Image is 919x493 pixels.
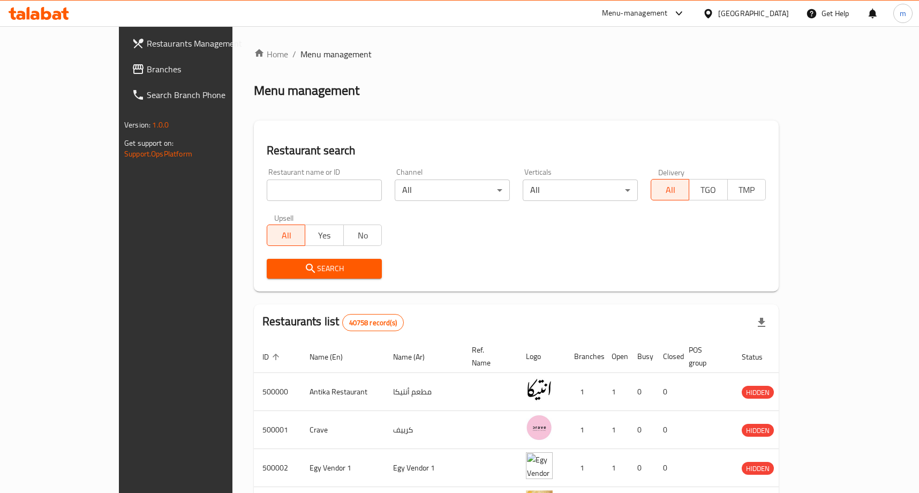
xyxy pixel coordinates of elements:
li: / [292,48,296,61]
div: Export file [749,310,774,335]
td: 500001 [254,411,301,449]
td: Crave [301,411,385,449]
td: Egy Vendor 1 [301,449,385,487]
span: Branches [147,63,264,76]
a: Search Branch Phone [123,82,273,108]
span: Version: [124,118,150,132]
span: Status [742,350,777,363]
h2: Menu management [254,82,359,99]
span: 40758 record(s) [343,318,403,328]
nav: breadcrumb [254,48,779,61]
span: Name (Ar) [393,350,439,363]
img: Crave [526,414,553,441]
td: 0 [629,449,654,487]
span: HIDDEN [742,386,774,399]
td: 1 [603,449,629,487]
div: [GEOGRAPHIC_DATA] [718,8,789,19]
span: 1.0.0 [152,118,169,132]
span: ID [262,350,283,363]
span: HIDDEN [742,462,774,475]
th: Open [603,340,629,373]
label: Delivery [658,168,685,176]
td: Egy Vendor 1 [385,449,463,487]
span: TGO [694,182,723,198]
td: 0 [654,449,680,487]
td: 0 [629,373,654,411]
span: Name (En) [310,350,357,363]
div: All [523,180,638,201]
div: Menu-management [602,7,668,20]
span: Ref. Name [472,343,504,369]
td: 1 [566,411,603,449]
div: All [395,180,510,201]
span: Menu management [300,48,372,61]
td: 1 [566,449,603,487]
span: Search Branch Phone [147,88,264,101]
th: Closed [654,340,680,373]
span: m [900,8,906,19]
button: No [343,225,382,246]
button: TGO [689,179,727,200]
span: All [656,182,685,198]
th: Branches [566,340,603,373]
td: مطعم أنتيكا [385,373,463,411]
td: 0 [654,373,680,411]
th: Busy [629,340,654,373]
input: Search for restaurant name or ID.. [267,180,382,201]
td: 0 [629,411,654,449]
span: HIDDEN [742,424,774,437]
span: No [348,228,378,243]
button: TMP [727,179,766,200]
td: 1 [603,373,629,411]
a: Support.OpsPlatform [124,147,192,161]
button: Search [267,259,382,279]
td: 1 [566,373,603,411]
button: All [267,225,305,246]
span: All [272,228,301,243]
span: POS group [689,343,720,369]
label: Upsell [274,214,294,221]
h2: Restaurants list [262,313,404,331]
a: Restaurants Management [123,31,273,56]
td: 1 [603,411,629,449]
td: 0 [654,411,680,449]
img: Antika Restaurant [526,376,553,403]
button: All [651,179,689,200]
span: Restaurants Management [147,37,264,50]
td: كرييف [385,411,463,449]
span: TMP [732,182,762,198]
th: Logo [517,340,566,373]
span: Search [275,262,373,275]
h2: Restaurant search [267,143,766,159]
img: Egy Vendor 1 [526,452,553,479]
td: Antika Restaurant [301,373,385,411]
div: Total records count [342,314,404,331]
button: Yes [305,225,343,246]
td: 500002 [254,449,301,487]
span: Get support on: [124,136,174,150]
span: Yes [310,228,339,243]
a: Branches [123,56,273,82]
td: 500000 [254,373,301,411]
